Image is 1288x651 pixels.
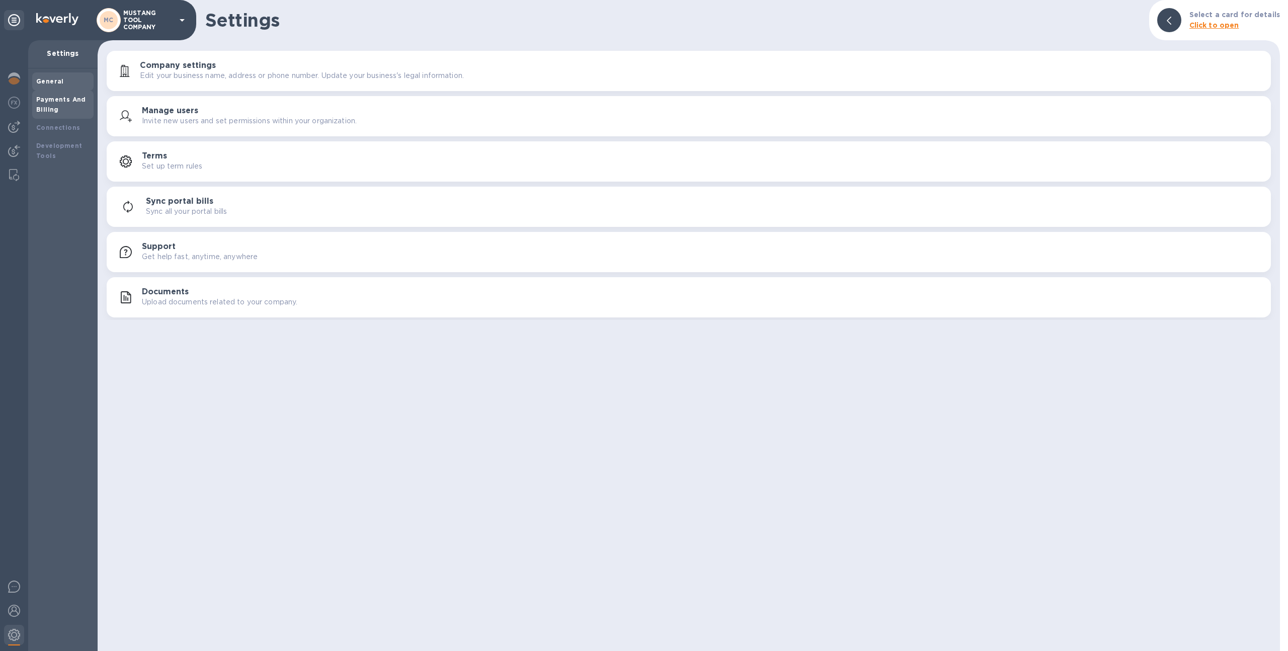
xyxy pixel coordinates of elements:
[36,142,82,159] b: Development Tools
[107,96,1271,136] button: Manage usersInvite new users and set permissions within your organization.
[36,48,90,58] p: Settings
[142,106,198,116] h3: Manage users
[142,161,202,172] p: Set up term rules
[142,151,167,161] h3: Terms
[107,187,1271,227] button: Sync portal billsSync all your portal bills
[107,232,1271,272] button: SupportGet help fast, anytime, anywhere
[140,70,464,81] p: Edit your business name, address or phone number. Update your business's legal information.
[107,141,1271,182] button: TermsSet up term rules
[104,16,114,24] b: MC
[142,287,189,297] h3: Documents
[107,277,1271,317] button: DocumentsUpload documents related to your company.
[205,10,1141,31] h1: Settings
[123,10,174,31] p: MUSTANG TOOL COMPANY
[142,297,297,307] p: Upload documents related to your company.
[36,96,86,113] b: Payments And Billing
[140,61,216,70] h3: Company settings
[36,13,78,25] img: Logo
[1189,21,1239,29] b: Click to open
[142,116,357,126] p: Invite new users and set permissions within your organization.
[142,252,258,262] p: Get help fast, anytime, anywhere
[1189,11,1280,19] b: Select a card for details
[107,51,1271,91] button: Company settingsEdit your business name, address or phone number. Update your business's legal in...
[36,77,64,85] b: General
[8,97,20,109] img: Foreign exchange
[4,10,24,30] div: Unpin categories
[36,124,80,131] b: Connections
[146,206,227,217] p: Sync all your portal bills
[146,197,213,206] h3: Sync portal bills
[142,242,176,252] h3: Support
